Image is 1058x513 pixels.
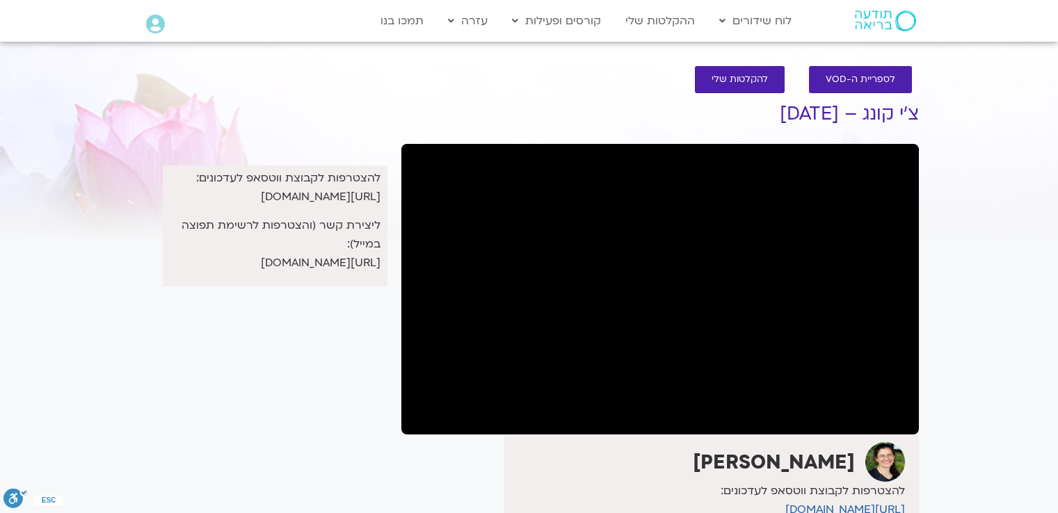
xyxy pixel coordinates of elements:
[170,169,380,206] p: להצטרפות לקבוצת ווטסאפ לעדכונים: [URL][DOMAIN_NAME]
[505,8,608,34] a: קורסים ופעילות
[712,8,799,34] a: לוח שידורים
[865,442,905,482] img: רונית מלכין
[441,8,495,34] a: עזרה
[170,216,380,272] p: ליצירת קשר (והצטרפות לרשימת תפוצה במייל): [URL][DOMAIN_NAME]
[695,66,785,93] a: להקלטות שלי
[374,8,431,34] a: תמכו בנו
[855,10,916,31] img: תודעה בריאה
[809,66,912,93] a: לספריית ה-VOD
[618,8,702,34] a: ההקלטות שלי
[712,74,768,85] span: להקלטות שלי
[401,104,919,124] h1: צ'י קונג – [DATE]
[826,74,895,85] span: לספריית ה-VOD
[693,449,855,475] strong: [PERSON_NAME]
